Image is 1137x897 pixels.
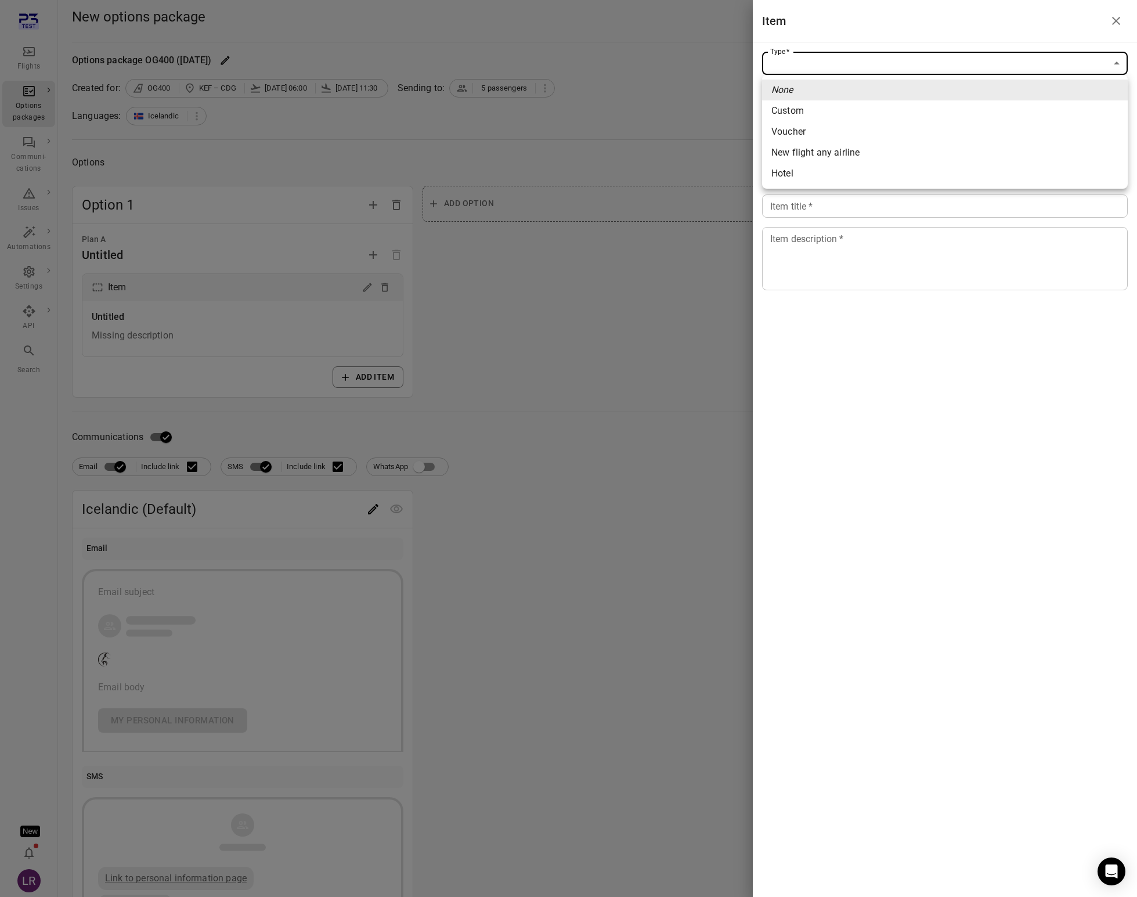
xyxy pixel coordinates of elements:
[771,146,1118,160] span: New flight any airline
[1098,858,1125,885] div: Open Intercom Messenger
[771,104,1118,118] span: Custom
[771,125,1118,139] span: Voucher
[771,83,793,97] em: None
[771,167,1118,181] span: Hotel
